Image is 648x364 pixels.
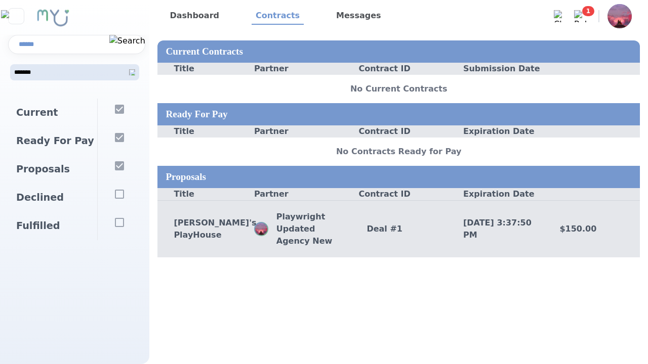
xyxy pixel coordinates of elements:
[157,188,254,200] div: Title
[1,10,31,22] img: Close sidebar
[447,63,544,75] div: Submission Date
[157,63,254,75] div: Title
[8,155,97,184] div: Proposals
[447,217,544,241] div: [DATE] 3:37:50 PM
[252,8,304,25] a: Contracts
[268,211,351,247] p: Playwright Updated Agency New
[543,223,640,235] div: $150.00
[157,217,254,241] div: [PERSON_NAME]'s PlayHouse
[254,188,351,200] div: Partner
[8,184,97,212] div: Declined
[255,223,267,235] img: Profile
[157,125,254,138] div: Title
[607,4,632,28] img: Profile
[254,63,351,75] div: Partner
[157,103,640,125] div: Ready For Pay
[157,138,640,166] div: No Contracts Ready for Pay
[332,8,385,25] a: Messages
[554,10,566,22] img: Chat
[350,188,447,200] div: Contract ID
[582,6,594,16] span: 1
[157,40,640,63] div: Current Contracts
[350,125,447,138] div: Contract ID
[447,188,544,200] div: Expiration Date
[166,8,223,25] a: Dashboard
[254,125,351,138] div: Partner
[350,63,447,75] div: Contract ID
[8,127,97,155] div: Ready For Pay
[447,125,544,138] div: Expiration Date
[157,166,640,188] div: Proposals
[350,223,447,235] div: Deal # 1
[8,212,97,240] div: Fulfilled
[8,99,97,127] div: Current
[574,10,586,22] img: Bell
[157,75,640,103] div: No Current Contracts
